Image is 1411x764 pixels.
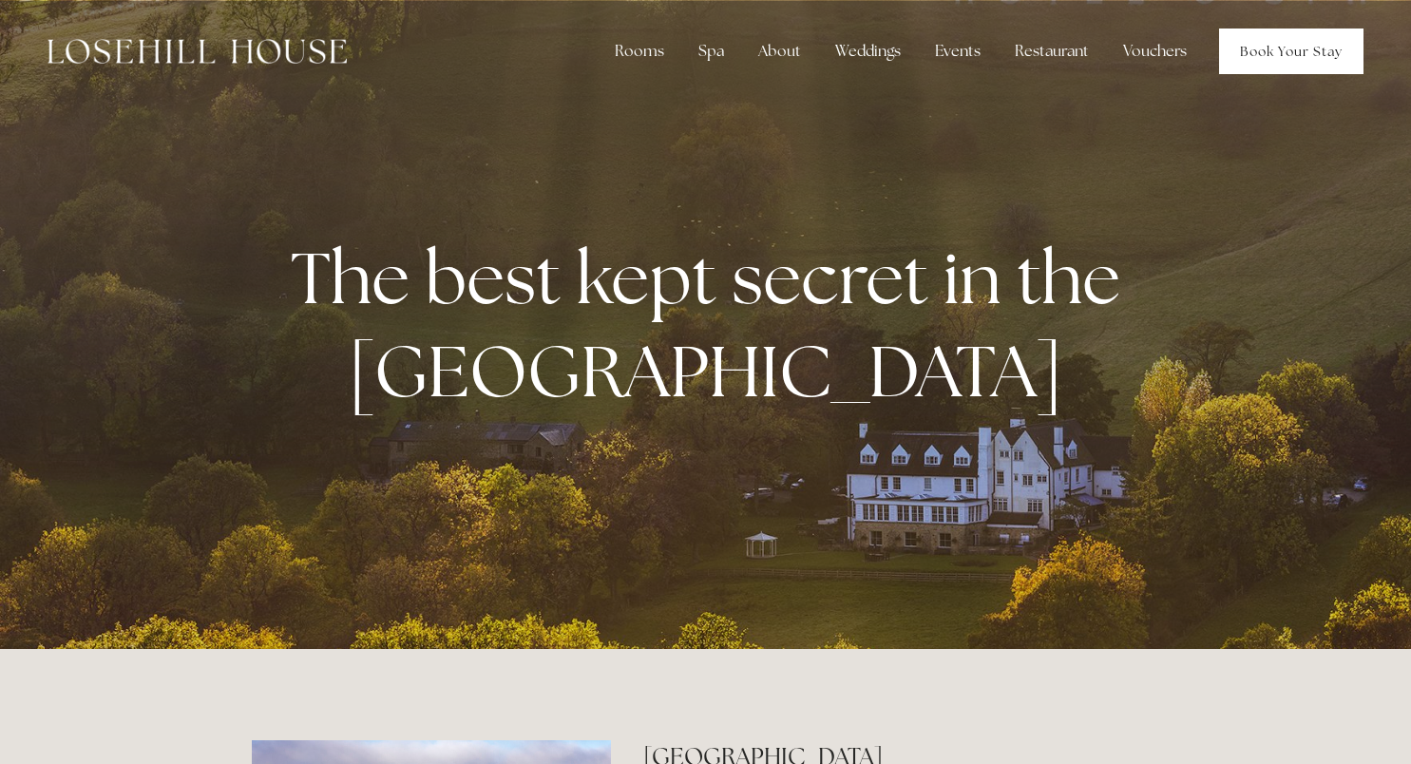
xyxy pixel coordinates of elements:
div: Events [920,32,996,70]
strong: The best kept secret in the [GEOGRAPHIC_DATA] [291,231,1135,417]
div: About [743,32,816,70]
a: Book Your Stay [1219,29,1363,74]
a: Vouchers [1108,32,1202,70]
div: Weddings [820,32,916,70]
img: Losehill House [48,39,347,64]
div: Spa [683,32,739,70]
div: Restaurant [1000,32,1104,70]
div: Rooms [600,32,679,70]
